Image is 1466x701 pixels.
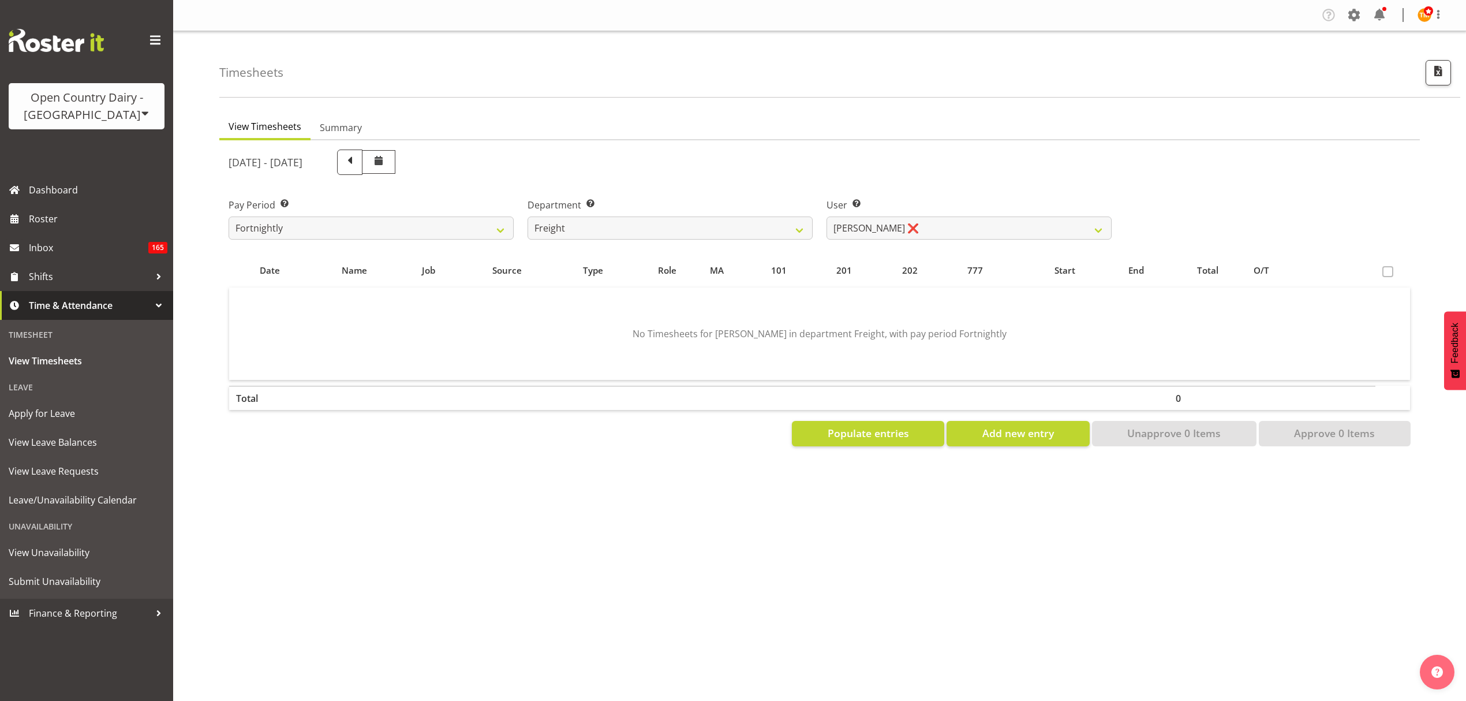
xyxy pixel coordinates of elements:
[771,264,787,277] span: 101
[1444,311,1466,390] button: Feedback - Show survey
[827,198,1112,212] label: User
[947,421,1089,446] button: Add new entry
[9,463,164,480] span: View Leave Requests
[9,573,164,590] span: Submit Unavailability
[1127,426,1221,441] span: Unapprove 0 Items
[229,120,301,133] span: View Timesheets
[9,405,164,422] span: Apply for Leave
[9,29,104,52] img: Rosterit website logo
[1426,60,1451,85] button: Export CSV
[3,567,170,596] a: Submit Unavailability
[1197,264,1218,277] span: Total
[1418,8,1431,22] img: tim-magness10922.jpg
[1431,666,1443,678] img: help-xxl-2.png
[29,239,148,256] span: Inbox
[1128,264,1144,277] span: End
[20,89,153,124] div: Open Country Dairy - [GEOGRAPHIC_DATA]
[9,434,164,451] span: View Leave Balances
[658,264,676,277] span: Role
[1092,421,1256,446] button: Unapprove 0 Items
[1169,386,1247,410] th: 0
[792,421,944,446] button: Populate entries
[3,538,170,567] a: View Unavailability
[982,426,1054,441] span: Add new entry
[710,264,724,277] span: MA
[29,210,167,228] span: Roster
[3,399,170,428] a: Apply for Leave
[148,242,167,253] span: 165
[3,346,170,375] a: View Timesheets
[3,457,170,486] a: View Leave Requests
[1259,421,1411,446] button: Approve 0 Items
[229,386,311,410] th: Total
[29,268,150,285] span: Shifts
[29,605,150,622] span: Finance & Reporting
[229,156,302,169] h5: [DATE] - [DATE]
[3,514,170,538] div: Unavailability
[492,264,522,277] span: Source
[3,323,170,346] div: Timesheet
[1294,426,1375,441] span: Approve 0 Items
[422,264,435,277] span: Job
[9,352,164,370] span: View Timesheets
[229,198,514,212] label: Pay Period
[29,181,167,199] span: Dashboard
[9,544,164,561] span: View Unavailability
[902,264,918,277] span: 202
[828,426,909,441] span: Populate entries
[266,327,1373,341] p: No Timesheets for [PERSON_NAME] in department Freight, with pay period Fortnightly
[1450,323,1460,363] span: Feedback
[342,264,367,277] span: Name
[320,121,362,135] span: Summary
[219,66,283,79] h4: Timesheets
[9,491,164,509] span: Leave/Unavailability Calendar
[583,264,603,277] span: Type
[260,264,280,277] span: Date
[29,297,150,314] span: Time & Attendance
[836,264,852,277] span: 201
[528,198,813,212] label: Department
[967,264,983,277] span: 777
[1254,264,1269,277] span: O/T
[1054,264,1075,277] span: Start
[3,428,170,457] a: View Leave Balances
[3,486,170,514] a: Leave/Unavailability Calendar
[3,375,170,399] div: Leave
